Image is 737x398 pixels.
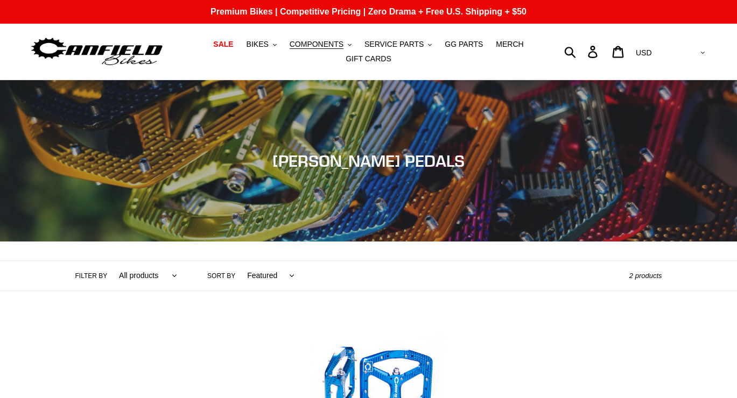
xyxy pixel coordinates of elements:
label: Filter by [75,271,108,281]
span: GG PARTS [445,40,483,49]
button: BIKES [241,37,282,52]
a: GIFT CARDS [340,52,397,66]
label: Sort by [207,271,235,281]
a: GG PARTS [439,37,488,52]
span: SALE [213,40,233,49]
button: SERVICE PARTS [359,37,437,52]
a: SALE [208,37,238,52]
span: COMPONENTS [290,40,343,49]
span: 2 products [629,272,662,280]
button: COMPONENTS [284,37,357,52]
img: Canfield Bikes [30,35,164,69]
span: SERVICE PARTS [364,40,424,49]
a: MERCH [490,37,529,52]
span: MERCH [496,40,523,49]
span: [PERSON_NAME] PEDALS [272,151,465,170]
span: GIFT CARDS [346,54,391,63]
span: BIKES [247,40,269,49]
